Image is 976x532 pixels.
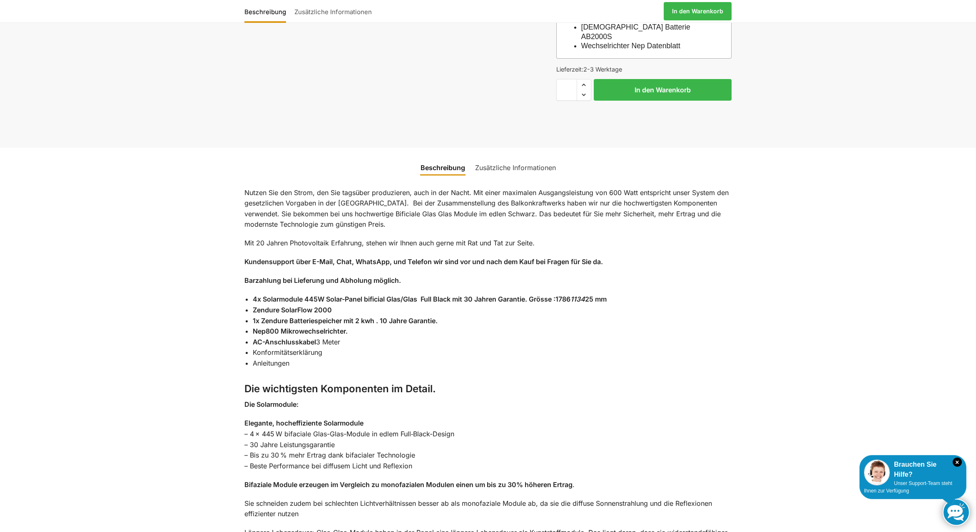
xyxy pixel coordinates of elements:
a: Beschreibung [244,1,290,21]
p: – 4 × 445 W bifaciale Glas-Glas-Module in edlem Full‑Black-Design – 30 Jahre Leistungsgarantie – ... [244,418,732,471]
li: Anleitungen [253,358,732,369]
i: Schließen [953,458,962,467]
a: In den Warenkorb [664,2,732,20]
a: Beschreibung [416,158,470,178]
span: 2-3 Werktage [583,66,622,73]
li: Konformitätserklärung [253,347,732,358]
strong: Die Solarmodule: [244,400,299,408]
button: In den Warenkorb [594,79,732,101]
strong: AC-Anschlusskabel [253,338,316,346]
p: Nutzen Sie den Strom, den Sie tagsüber produzieren, auch in der Nacht. Mit einer maximalen Ausgan... [244,188,732,230]
strong: 1x Zendure Batteriespeicher mit 2 kwh . 10 Jahre Garantie. [253,317,438,325]
strong: Nep800 Mikrowechselrichter. [253,327,348,335]
strong: Elegante, hocheffiziente Solarmodule [244,419,364,427]
a: Wechselrichter Nep Datenblatt [581,42,680,50]
strong: Kundensupport über E-Mail, Chat, WhatsApp, und Telefon wir sind vor und nach dem Kauf bei Fragen ... [244,257,603,266]
strong: Barzahlung bei Lieferung und Abholung möglich. [244,276,401,285]
li: 3 Meter [253,337,732,348]
input: Produktmenge [556,79,577,101]
p: . [244,480,732,490]
em: 1134 [570,295,585,303]
p: Mit 20 Jahren Photovoltaik Erfahrung, stehen wir Ihnen auch gerne mit Rat und Tat zur Seite. [244,238,732,249]
strong: 4x Solarmodule 445W Solar-Panel bificial Glas/Glas Full Black mit 30 Jahren Garantie. Grösse :178... [253,295,607,303]
span: Reduce quantity [577,89,591,100]
span: Increase quantity [577,79,591,90]
iframe: Sicherer Rahmen für schnelle Bezahlvorgänge [555,106,733,129]
strong: Die wichtigsten Komponenten im Detail. [244,383,436,395]
span: Lieferzeit: [556,66,622,73]
a: [DEMOGRAPHIC_DATA] Batterie AB2000S [581,23,690,41]
a: Zusätzliche Informationen [290,1,376,21]
span: Unser Support-Team steht Ihnen zur Verfügung [864,480,952,494]
div: Brauchen Sie Hilfe? [864,460,962,480]
strong: Bifaziale Module erzeugen im Vergleich zu monofazialen Modulen einen um bis zu 30% höheren Ertrag [244,480,573,489]
strong: Zendure SolarFlow 2000 [253,306,332,314]
img: Customer service [864,460,890,485]
p: Sie schneiden zudem bei schlechten Lichtverhältnissen besser ab als monofaziale Module ab, da sie... [244,498,732,520]
a: Zusätzliche Informationen [470,158,561,178]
